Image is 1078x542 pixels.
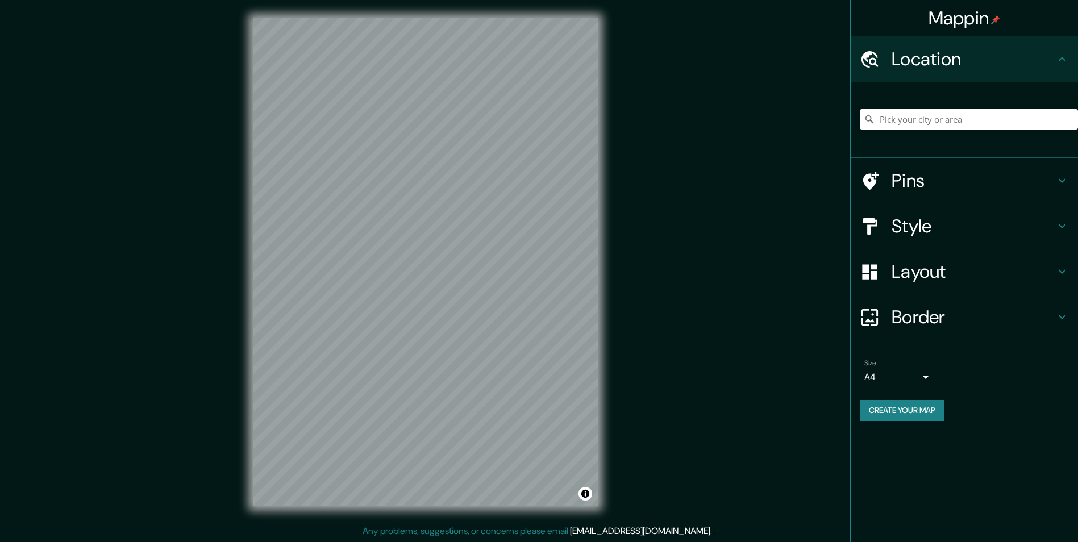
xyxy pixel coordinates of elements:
[892,215,1055,237] h4: Style
[851,294,1078,340] div: Border
[851,249,1078,294] div: Layout
[991,15,1000,24] img: pin-icon.png
[892,306,1055,328] h4: Border
[714,524,716,538] div: .
[929,7,1001,30] h4: Mappin
[570,525,710,537] a: [EMAIL_ADDRESS][DOMAIN_NAME]
[578,487,592,501] button: Toggle attribution
[851,203,1078,249] div: Style
[851,158,1078,203] div: Pins
[253,18,598,506] canvas: Map
[892,169,1055,192] h4: Pins
[860,400,944,421] button: Create your map
[892,260,1055,283] h4: Layout
[892,48,1055,70] h4: Location
[864,358,876,368] label: Size
[860,109,1078,130] input: Pick your city or area
[851,36,1078,82] div: Location
[712,524,714,538] div: .
[864,368,933,386] div: A4
[363,524,712,538] p: Any problems, suggestions, or concerns please email .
